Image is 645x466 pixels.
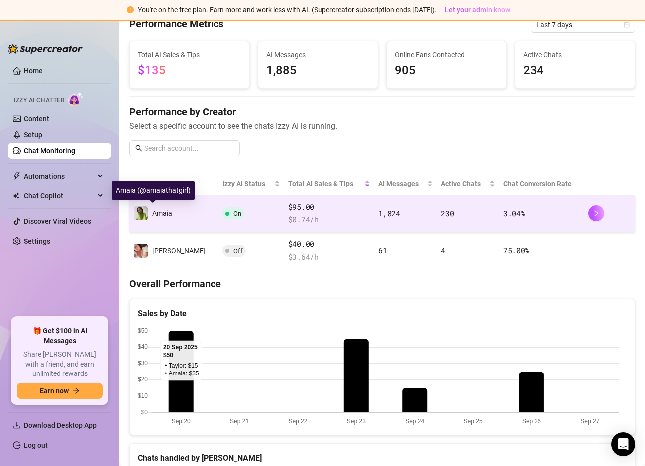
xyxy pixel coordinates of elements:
span: Total AI Sales & Tips [138,49,241,60]
span: Active Chats [523,49,627,60]
div: Sales by Date [138,307,627,320]
button: Let your admin know [441,4,514,16]
h4: Performance Metrics [129,17,223,33]
span: 1,824 [378,208,400,218]
span: 🎁 Get $100 in AI Messages [17,326,103,346]
span: Amaia [152,209,172,217]
span: $ 3.64 /h [288,251,371,263]
th: Total AI Sales & Tips [284,172,375,195]
div: Chats handled by [PERSON_NAME] [138,452,627,464]
a: Setup [24,131,42,139]
img: AI Chatter [68,92,84,106]
span: Total AI Sales & Tips [288,178,363,189]
span: 75.00 % [503,245,529,255]
span: Last 7 days [537,17,629,32]
th: Creator [129,172,218,195]
img: logo-BBDzfeDw.svg [8,44,83,54]
span: 61 [378,245,387,255]
span: Select a specific account to see the chats Izzy AI is running. [129,120,635,132]
img: Chat Copilot [13,192,19,199]
div: Amaia (@amaiathatgirl) [112,181,195,200]
span: Chat Copilot [24,188,95,204]
span: Download Desktop App [24,421,97,429]
img: Amaia [134,206,148,220]
span: 905 [395,61,498,80]
span: $ 0.74 /h [288,214,371,226]
span: search [135,145,142,152]
th: Izzy AI Status [218,172,284,195]
a: Settings [24,237,50,245]
a: Content [24,115,49,123]
span: 1,885 [266,61,370,80]
button: right [588,205,604,221]
span: Off [233,247,243,255]
span: exclamation-circle [127,6,134,13]
input: Search account... [144,143,234,154]
a: Home [24,67,43,75]
span: Let your admin know [445,6,510,14]
a: Discover Viral Videos [24,217,91,225]
button: Earn nowarrow-right [17,383,103,399]
span: Automations [24,168,95,184]
h4: Performance by Creator [129,105,635,119]
span: Active Chats [441,178,487,189]
span: Izzy AI Status [222,178,272,189]
span: Share [PERSON_NAME] with a friend, and earn unlimited rewards [17,350,103,379]
span: Izzy AI Chatter [14,96,64,105]
th: AI Messages [374,172,437,195]
span: You're on the free plan. Earn more and work less with AI. (Supercreator subscription ends [DATE]). [138,6,437,14]
span: [PERSON_NAME] [152,247,206,255]
span: Earn now [40,387,69,395]
a: Log out [24,441,48,449]
th: Active Chats [437,172,499,195]
span: AI Messages [378,178,425,189]
span: download [13,421,21,429]
span: $95.00 [288,201,371,213]
span: 3.04 % [503,208,525,218]
span: $40.00 [288,238,371,250]
span: calendar [624,22,630,28]
div: Open Intercom Messenger [611,432,635,456]
span: 234 [523,61,627,80]
span: AI Messages [266,49,370,60]
img: Taylor [134,244,148,258]
span: right [593,210,600,217]
span: Online Fans Contacted [395,49,498,60]
span: 4 [441,245,445,255]
a: Chat Monitoring [24,147,75,155]
span: 230 [441,208,454,218]
span: $135 [138,63,166,77]
th: Chat Conversion Rate [499,172,585,195]
span: arrow-right [73,387,80,394]
span: On [233,210,241,217]
h4: Overall Performance [129,277,635,291]
span: thunderbolt [13,172,21,180]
